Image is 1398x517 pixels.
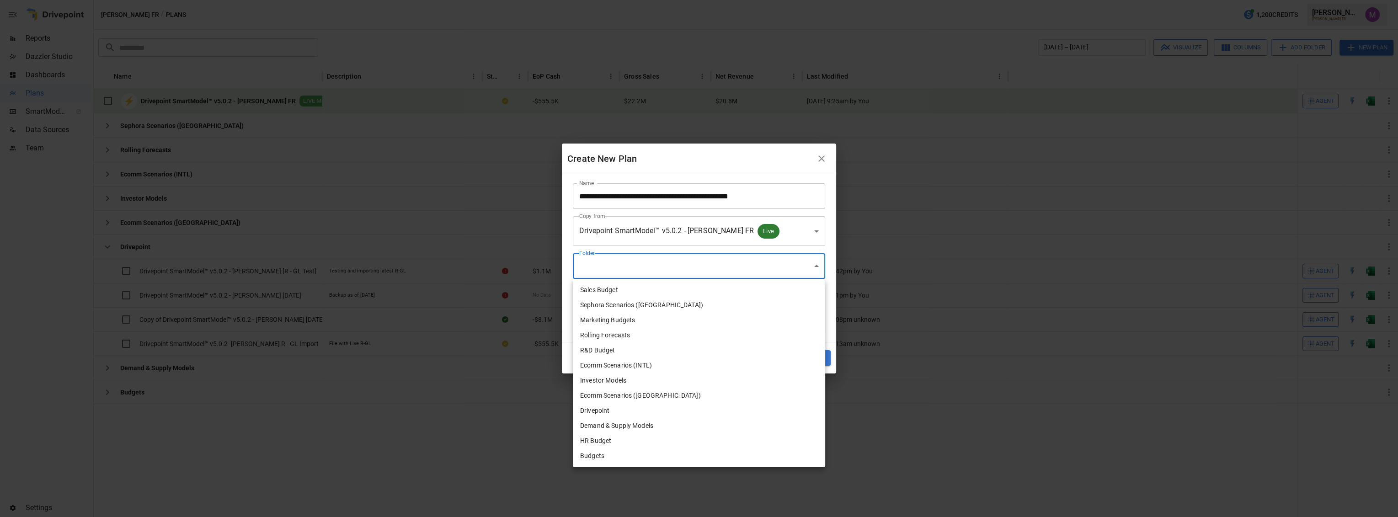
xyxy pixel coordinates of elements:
li: Ecomm Scenarios (INTL) [573,358,825,373]
li: Drivepoint [573,403,825,418]
li: Demand & Supply Models [573,418,825,433]
li: R&D Budget [573,343,825,358]
li: Sales Budget [573,282,825,298]
li: Budgets [573,448,825,464]
li: HR Budget [573,433,825,448]
li: Rolling Forecasts [573,328,825,343]
li: Marketing Budgets [573,313,825,328]
li: Investor Models [573,373,825,388]
li: Ecomm Scenarios ([GEOGRAPHIC_DATA]) [573,388,825,403]
li: Sephora Scenarios ([GEOGRAPHIC_DATA]) [573,298,825,313]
